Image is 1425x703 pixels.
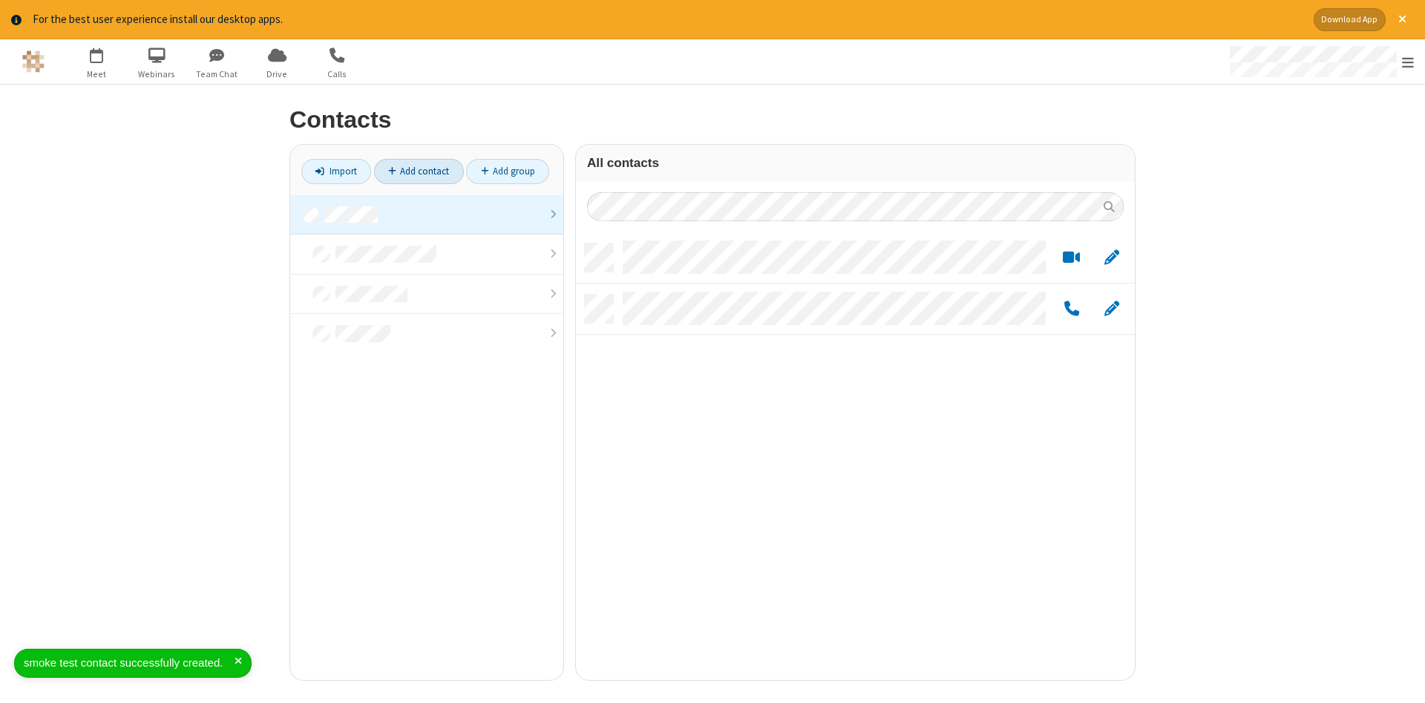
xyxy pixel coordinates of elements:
h3: All contacts [587,156,1124,170]
a: Import [301,159,371,184]
button: Call by phone [1057,299,1086,318]
button: Start a video meeting [1057,248,1086,267]
h2: Contacts [289,107,1136,133]
button: Edit [1097,299,1126,318]
span: Calls [309,68,365,81]
span: Team Chat [189,68,245,81]
img: QA Selenium DO NOT DELETE OR CHANGE [22,50,45,73]
button: Download App [1314,8,1386,31]
span: Drive [249,68,305,81]
a: Add group [466,159,549,184]
div: For the best user experience install our desktop apps. [33,11,1303,28]
div: Open menu [1216,39,1425,84]
button: Logo [5,39,61,84]
button: Close alert [1391,8,1414,31]
span: Meet [69,68,125,81]
a: Add contact [374,159,464,184]
button: Edit [1097,248,1126,267]
div: grid [576,232,1135,680]
div: smoke test contact successfully created. [24,655,235,672]
span: Webinars [129,68,185,81]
